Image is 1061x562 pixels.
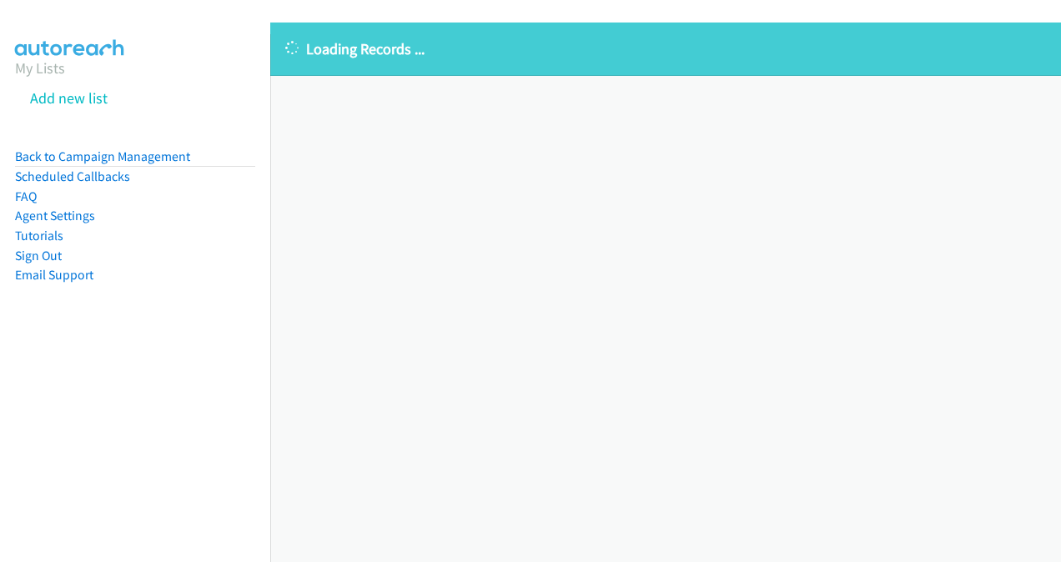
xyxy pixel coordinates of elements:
a: FAQ [15,188,37,204]
a: Add new list [30,88,108,108]
a: Sign Out [15,248,62,263]
p: Loading Records ... [285,38,1046,60]
a: Tutorials [15,228,63,243]
a: Email Support [15,267,93,283]
a: Back to Campaign Management [15,148,190,164]
a: My Lists [15,58,65,78]
a: Scheduled Callbacks [15,168,130,184]
a: Agent Settings [15,208,95,223]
